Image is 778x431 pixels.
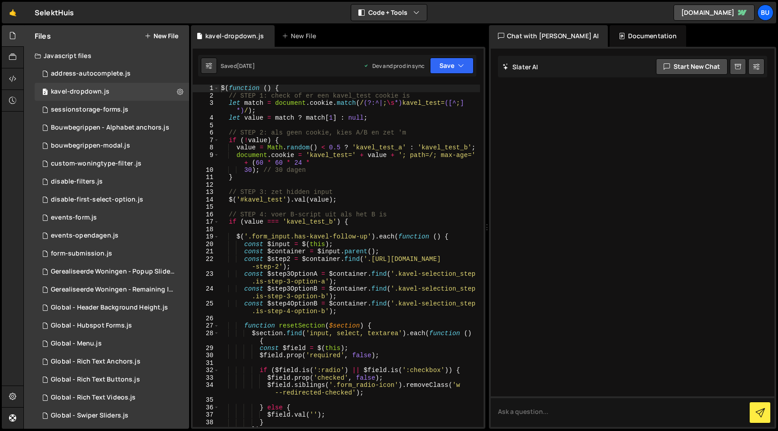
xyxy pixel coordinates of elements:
[193,285,219,300] div: 24
[193,92,219,100] div: 2
[674,4,755,21] a: [DOMAIN_NAME]
[193,396,219,404] div: 35
[51,142,130,150] div: bouwbegrippen-modal.js
[35,137,189,155] div: 3807/9408.js
[193,315,219,323] div: 26
[193,174,219,181] div: 11
[35,191,189,209] div: 3807/17374.js
[193,322,219,330] div: 27
[193,196,219,204] div: 14
[35,263,192,281] div: 3807/6683.js
[430,58,474,74] button: Save
[35,209,189,227] div: 3807/12767.js
[51,412,128,420] div: Global - Swiper Sliders.js
[205,31,264,40] div: kavel-dropdown.js
[51,124,169,132] div: Bouwbegrippen - Alphabet anchors.js
[24,47,189,65] div: Javascript files
[193,270,219,285] div: 23
[2,2,24,23] a: 🤙
[193,241,219,248] div: 20
[35,281,192,299] div: 3807/6687.js
[193,114,219,122] div: 4
[35,227,189,245] div: 3807/17740.js
[193,189,219,196] div: 13
[193,203,219,211] div: 15
[35,101,189,119] div: 3807/41884.js
[51,304,168,312] div: Global - Header Background Height.js
[193,256,219,270] div: 22
[51,358,140,366] div: Global - Rich Text Anchors.js
[237,62,255,70] div: [DATE]
[193,137,219,144] div: 7
[35,65,189,83] div: 3807/9682.js
[193,152,219,166] div: 9
[51,322,132,330] div: Global - Hubspot Forms.js
[193,367,219,374] div: 32
[193,419,219,427] div: 38
[35,389,189,407] div: 3807/6689.js
[193,248,219,256] div: 21
[193,99,219,114] div: 3
[193,218,219,226] div: 17
[221,62,255,70] div: Saved
[193,382,219,396] div: 34
[35,371,189,389] div: 3807/6690.js
[193,411,219,419] div: 37
[193,300,219,315] div: 25
[35,245,189,263] div: 3807/11488.js
[35,83,189,101] div: 3807/41880.js
[193,129,219,137] div: 6
[193,144,219,152] div: 8
[145,32,178,40] button: New File
[35,173,189,191] div: 3807/9534.js
[193,374,219,382] div: 33
[351,4,427,21] button: Code + Tools
[193,352,219,359] div: 30
[51,340,102,348] div: Global - Menu.js
[610,25,686,47] div: Documentation
[193,211,219,219] div: 16
[51,70,131,78] div: address-autocomplete.js
[51,214,97,222] div: events-form.js
[51,376,140,384] div: Global - Rich Text Buttons.js
[193,345,219,352] div: 29
[35,299,189,317] div: 3807/6684.js
[51,232,118,240] div: events-opendagen.js
[757,4,773,21] a: Bu
[193,85,219,92] div: 1
[35,31,51,41] h2: Files
[51,394,136,402] div: Global - Rich Text Videos.js
[35,335,189,353] div: 3807/6686.js
[35,353,189,371] div: 3807/6688.js
[51,160,141,168] div: custom-woningtype-filter .js
[51,196,143,204] div: disable-first-select-option.js
[193,166,219,174] div: 10
[51,106,128,114] div: sessionstorage-forms.js
[51,268,175,276] div: Gerealiseerde Woningen - Popup Slider.js
[35,407,189,425] div: 3807/6691.js
[193,233,219,241] div: 19
[193,226,219,233] div: 18
[193,181,219,189] div: 12
[489,25,608,47] div: Chat with [PERSON_NAME] AI
[51,178,103,186] div: disable-filters.js
[51,286,175,294] div: Gerealiseerde Woningen - Remaining Images.js
[193,122,219,130] div: 5
[282,31,320,40] div: New File
[35,317,189,335] div: 3807/6685.js
[656,58,728,75] button: Start new chat
[51,250,112,258] div: form-submission.js
[42,89,48,96] span: 2
[51,88,109,96] div: kavel-dropdown.js
[193,359,219,367] div: 31
[35,119,189,137] div: 3807/6681.js
[35,7,74,18] div: SelektHuis
[35,155,189,173] div: 3807/12245.js
[363,62,425,70] div: Dev and prod in sync
[193,330,219,345] div: 28
[502,63,538,71] h2: Slater AI
[193,404,219,412] div: 36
